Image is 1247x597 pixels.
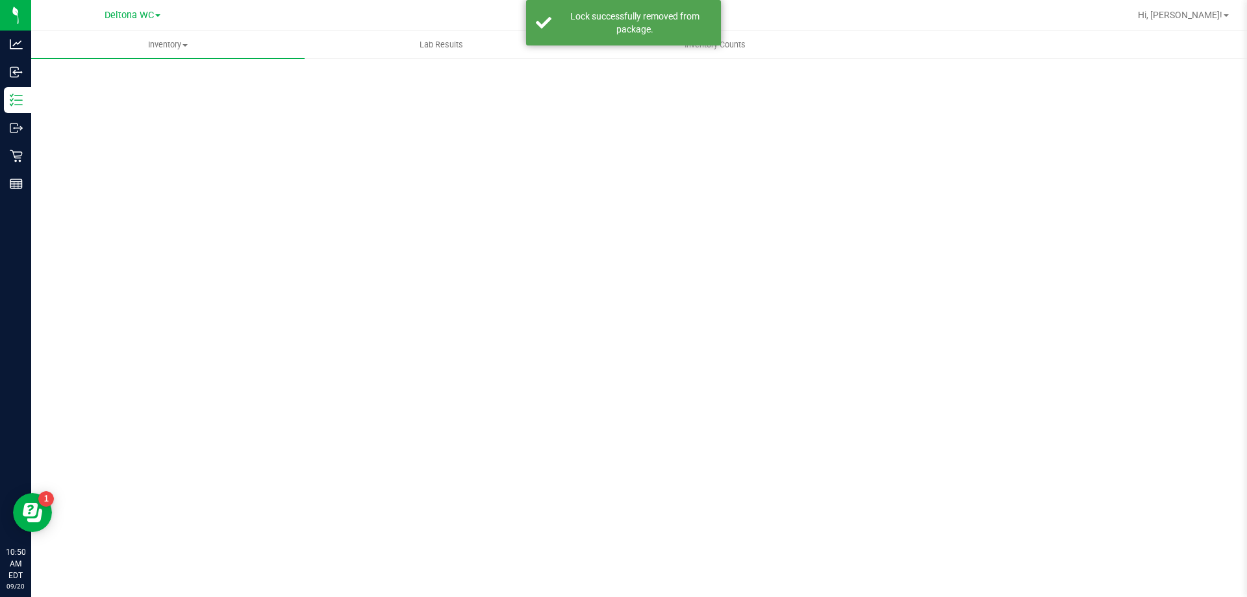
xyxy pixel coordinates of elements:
[10,149,23,162] inline-svg: Retail
[31,39,305,51] span: Inventory
[10,38,23,51] inline-svg: Analytics
[6,546,25,581] p: 10:50 AM EDT
[10,94,23,107] inline-svg: Inventory
[105,10,154,21] span: Deltona WC
[38,491,54,507] iframe: Resource center unread badge
[10,177,23,190] inline-svg: Reports
[10,121,23,134] inline-svg: Outbound
[402,39,481,51] span: Lab Results
[1138,10,1222,20] span: Hi, [PERSON_NAME]!
[10,66,23,79] inline-svg: Inbound
[305,31,578,58] a: Lab Results
[31,31,305,58] a: Inventory
[13,493,52,532] iframe: Resource center
[559,10,711,36] div: Lock successfully removed from package.
[6,581,25,591] p: 09/20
